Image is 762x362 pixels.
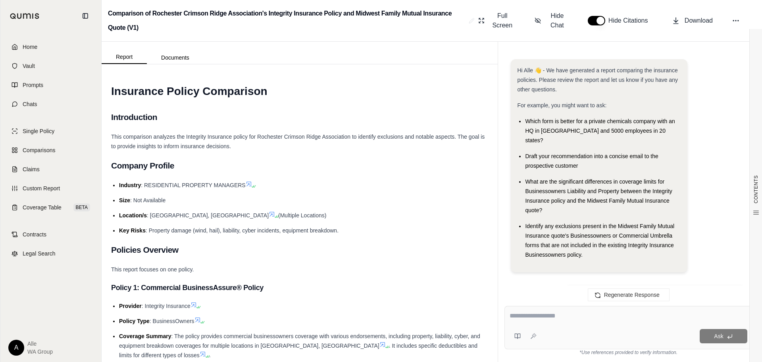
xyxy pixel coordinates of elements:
span: Contracts [23,230,46,238]
h3: Policy 1: Commercial BusinessAssure® Policy [111,281,488,295]
button: Report [102,50,147,64]
button: Regenerate Response [588,288,670,301]
button: Hide Chat [531,8,572,33]
span: Single Policy [23,127,54,135]
a: Legal Search [5,245,96,262]
span: Comparisons [23,146,55,154]
h1: Insurance Policy Comparison [111,80,488,103]
span: : Property damage (wind, hail), liability, cyber incidents, equipment breakdown. [146,227,339,234]
a: Chats [5,95,96,113]
h2: Introduction [111,109,488,126]
button: Ask [700,329,747,343]
span: WA Group [27,348,53,356]
a: Prompts [5,76,96,94]
span: Prompts [23,81,43,89]
h2: Comparison of Rochester Crimson Ridge Association's Integrity Insurance Policy and Midwest Family... [108,6,466,35]
span: : BusinessOwners [150,318,194,324]
a: Home [5,38,96,56]
a: Contracts [5,226,96,243]
button: Documents [147,51,204,64]
span: Ask [714,333,723,339]
span: Size [119,197,130,203]
span: Claims [23,165,40,173]
span: CONTENTS [753,175,759,203]
span: This report focuses on one policy. [111,266,194,273]
span: Vault [23,62,35,70]
span: Identify any exclusions present in the Midwest Family Mutual Insurance quote's Businessowners or ... [525,223,674,258]
span: Chats [23,100,37,108]
span: For example, you might want to ask: [517,102,606,108]
button: Download [669,13,716,29]
span: Hi Alle 👋 - We have generated a report comparing the insurance policies. Please review the report... [517,67,678,93]
span: What are the significant differences in coverage limits for Businessowners Liability and Property... [525,178,672,213]
span: Full Screen [489,11,516,30]
a: Single Policy [5,122,96,140]
span: Custom Report [23,184,60,192]
span: Which form is better for a private chemicals company with an HQ in [GEOGRAPHIC_DATA] and 5000 emp... [525,118,675,143]
span: : [GEOGRAPHIC_DATA], [GEOGRAPHIC_DATA] [147,212,269,219]
span: : Integrity Insurance [142,303,190,309]
span: Draft your recommendation into a concise email to the prospective customer [525,153,658,169]
span: : The policy provides commercial businessowners coverage with various endorsements, including pro... [119,333,480,349]
span: Legal Search [23,250,56,257]
div: A [8,340,24,356]
span: Industry [119,182,141,188]
span: : Not Available [130,197,165,203]
a: Claims [5,161,96,178]
span: Key Risks [119,227,146,234]
a: Coverage TableBETA [5,199,96,216]
span: This comparison analyzes the Integrity Insurance policy for Rochester Crimson Ridge Association t... [111,134,485,149]
span: Coverage Table [23,203,62,211]
button: Full Screen [475,8,519,33]
span: Provider [119,303,142,309]
a: Comparisons [5,141,96,159]
div: *Use references provided to verify information. [504,349,752,356]
span: Home [23,43,37,51]
h2: Company Profile [111,157,488,174]
span: : RESIDENTIAL PROPERTY MANAGERS [141,182,245,188]
span: Hide Citations [608,16,653,25]
span: (Multiple Locations) [278,212,326,219]
span: Hide Chat [546,11,569,30]
img: Qumis Logo [10,13,40,19]
span: Coverage Summary [119,333,171,339]
span: Policy Type [119,318,150,324]
span: . [209,352,211,358]
a: Vault [5,57,96,75]
span: Regenerate Response [604,292,660,298]
span: BETA [73,203,90,211]
span: Alle [27,340,53,348]
a: Custom Report [5,180,96,197]
span: Location/s [119,212,147,219]
h2: Policies Overview [111,242,488,258]
span: Download [685,16,713,25]
button: Collapse sidebar [79,10,92,22]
